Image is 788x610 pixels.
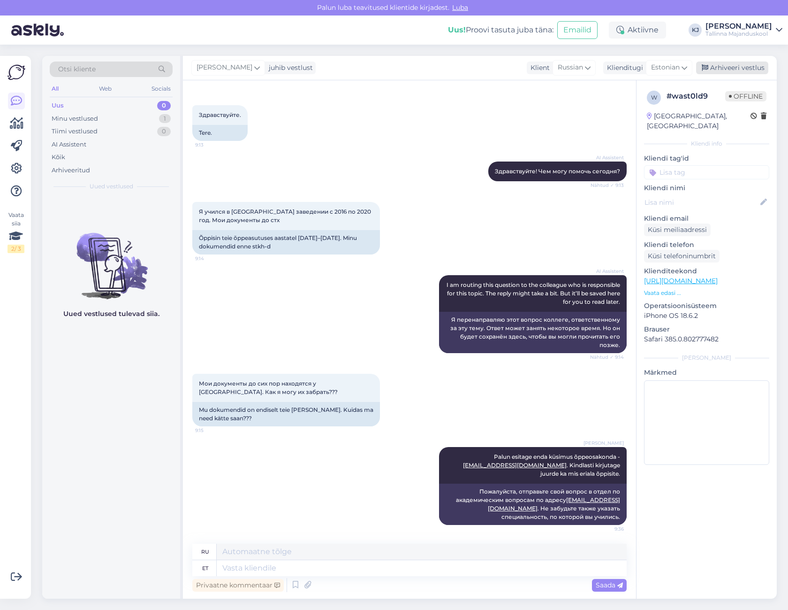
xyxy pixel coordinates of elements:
span: Я учился в [GEOGRAPHIC_DATA] заведении с 2016 по 2020 год. Мои документы до стх [199,208,372,224]
div: [GEOGRAPHIC_DATA], [GEOGRAPHIC_DATA] [647,111,750,131]
img: Askly Logo [8,63,25,81]
span: Estonian [651,62,680,73]
input: Lisa tag [644,165,769,179]
div: KJ [689,23,702,37]
p: Klienditeekond [644,266,769,276]
span: Здравствуйте! Чем могу помочь сегодня? [495,168,620,175]
span: Uued vestlused [90,182,133,191]
span: Здравствуйте. [199,111,241,118]
div: # wast0ld9 [667,91,725,102]
span: 9:14 [195,255,230,262]
a: [URL][DOMAIN_NAME] [644,277,718,285]
span: Russian [558,62,583,73]
div: Klient [527,63,550,73]
div: Tiimi vestlused [52,127,98,136]
span: Luba [449,3,471,12]
span: Palun esitage enda küsimus õppeosakonda - . Kindlasti kirjutage juurde ka mis eriala õppisite. [463,453,621,477]
a: [EMAIL_ADDRESS][DOMAIN_NAME] [463,462,567,469]
div: Küsi meiliaadressi [644,224,711,236]
span: [PERSON_NAME] [583,440,624,447]
span: [PERSON_NAME] [197,62,252,73]
div: Vaata siia [8,211,24,253]
div: Arhiveeritud [52,166,90,175]
div: 0 [157,127,171,136]
div: Privaatne kommentaar [192,579,284,592]
span: 9:15 [195,427,230,434]
div: Kliendi info [644,139,769,148]
div: Mu dokumendid on endiselt teie [PERSON_NAME]. Kuidas ma need kätte saan??? [192,402,380,426]
div: Küsi telefoninumbrit [644,250,720,263]
b: Uus! [448,25,466,34]
span: AI Assistent [589,268,624,275]
div: Arhiveeri vestlus [696,62,768,74]
p: Märkmed [644,368,769,378]
div: Socials [150,83,173,95]
span: Saada [596,581,623,589]
p: Brauser [644,324,769,334]
span: AI Assistent [589,154,624,161]
input: Lisa nimi [644,197,758,208]
div: [PERSON_NAME] [644,354,769,362]
p: Kliendi nimi [644,183,769,193]
a: [PERSON_NAME]Tallinna Majanduskool [705,23,782,38]
span: Nähtud ✓ 9:14 [589,354,624,361]
div: juhib vestlust [265,63,313,73]
div: Я перенаправляю этот вопрос коллеге, ответственному за эту тему. Ответ может занять некоторое вре... [439,312,627,353]
span: 9:13 [195,141,230,148]
span: Otsi kliente [58,64,96,74]
p: Safari 385.0.802777482 [644,334,769,344]
p: Kliendi email [644,214,769,224]
p: Uued vestlused tulevad siia. [63,309,159,319]
div: All [50,83,61,95]
p: Kliendi telefon [644,240,769,250]
button: Emailid [557,21,598,39]
div: Õppisin teie õppeasutuses aastatel [DATE]–[DATE]. Minu dokumendid enne stkh-d [192,230,380,255]
div: 0 [157,101,171,110]
span: Nähtud ✓ 9:13 [589,182,624,189]
p: Vaata edasi ... [644,289,769,297]
div: Kõik [52,153,65,162]
span: 9:36 [589,525,624,533]
span: Мои документы до сих пор находятся у [GEOGRAPHIC_DATA]. Как я могу их забрать??? [199,380,338,395]
div: Web [97,83,114,95]
p: Kliendi tag'id [644,154,769,163]
span: I am routing this question to the colleague who is responsible for this topic. The reply might ta... [447,281,621,305]
div: Uus [52,101,64,110]
div: Aktiivne [609,22,666,39]
img: No chats [42,216,180,301]
div: 2 / 3 [8,245,24,253]
p: iPhone OS 18.6.2 [644,311,769,321]
span: Offline [725,91,766,101]
div: Proovi tasuta juba täna: [448,24,553,36]
div: [PERSON_NAME] [705,23,772,30]
span: w [651,94,657,101]
div: 1 [159,114,171,124]
div: Tere. [192,125,248,141]
div: Пожалуйста, отправьте свой вопрос в отдел по академическим вопросам по адресу . Не забудьте также... [439,484,627,525]
div: et [202,560,208,576]
div: Tallinna Majanduskool [705,30,772,38]
div: AI Assistent [52,140,86,149]
div: Klienditugi [603,63,643,73]
p: Operatsioonisüsteem [644,301,769,311]
div: Minu vestlused [52,114,98,124]
div: ru [201,544,209,560]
